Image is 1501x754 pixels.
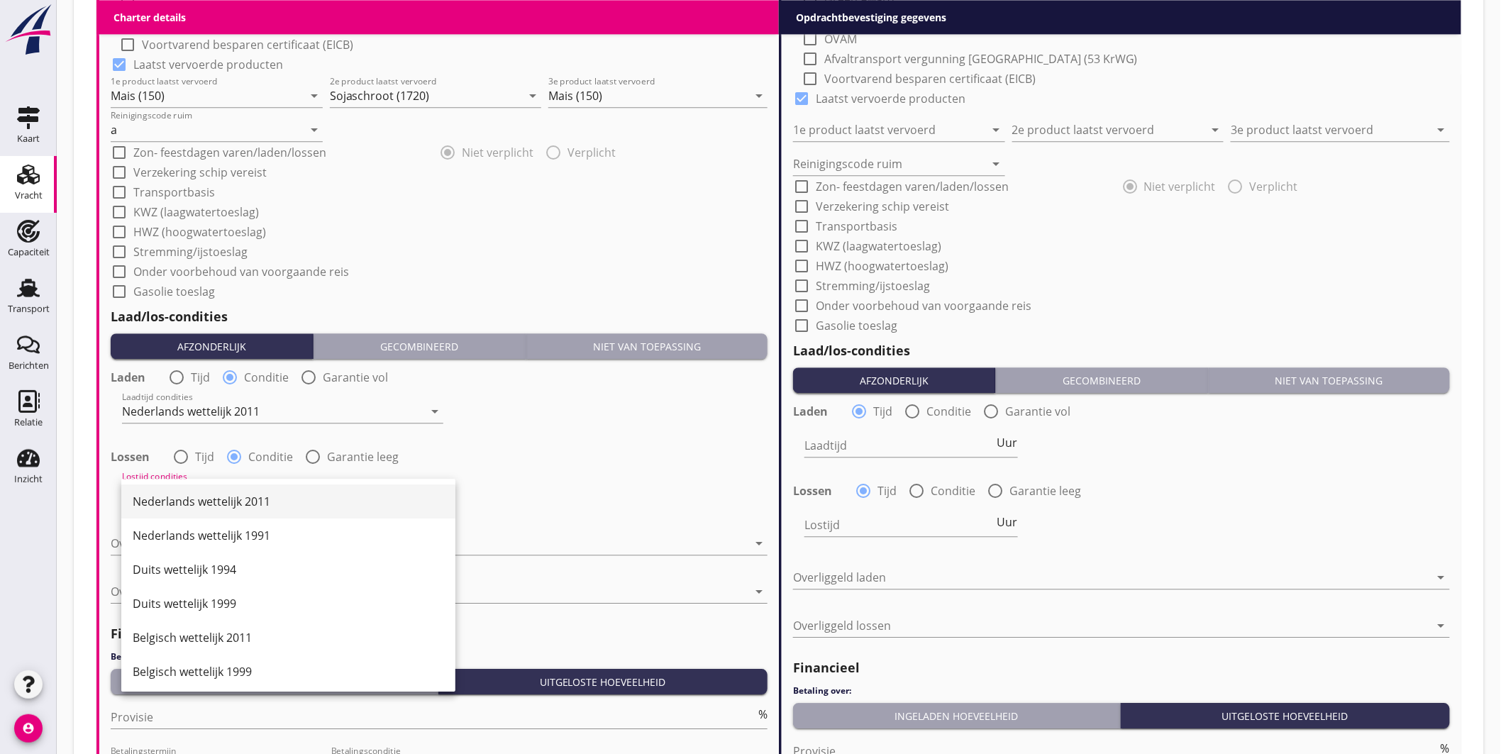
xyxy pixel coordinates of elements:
i: arrow_drop_down [1207,121,1224,138]
div: Ingeladen hoeveelheid [799,709,1114,723]
button: Gecombineerd [314,333,526,359]
div: Transport [8,304,50,314]
i: arrow_drop_down [750,583,768,600]
div: Gecombineerd [319,339,519,354]
label: Gasolie toeslag [133,284,215,299]
input: Lostijd [804,514,995,536]
label: KWZ (laagwatertoeslag) [816,239,941,253]
label: Afvaltransport vergunning [GEOGRAPHIC_DATA] (53 KrWG) [824,52,1138,66]
i: arrow_drop_down [1433,569,1450,586]
button: Afzonderlijk [111,333,314,359]
div: Capaciteit [8,248,50,257]
input: 3e product laatst vervoerd [548,84,748,107]
label: Onder voorbehoud van voorgaande reis [816,299,1031,313]
label: Verzekering schip vereist [816,199,949,214]
button: Niet van toepassing [526,333,768,359]
h2: Financieel [793,658,1450,677]
label: Garantie vol [323,370,388,384]
label: Tijd [195,450,214,464]
div: Uitgeloste hoeveelheid [1126,709,1445,723]
i: account_circle [14,714,43,743]
h2: Financieel [111,624,768,643]
button: Uitgeloste hoeveelheid [1121,703,1451,728]
label: Gasolie toeslag [816,318,897,333]
div: Niet van toepassing [532,339,762,354]
h4: Betaling over: [111,650,768,663]
div: Kaart [17,134,40,143]
label: Stremming/ijstoeslag [133,245,248,259]
img: logo-small.a267ee39.svg [3,4,54,56]
i: arrow_drop_down [750,87,768,104]
button: Afzonderlijk [793,367,996,393]
label: HWZ (hoogwatertoeslag) [133,225,266,239]
label: Stremming/ijstoeslag [816,279,930,293]
button: Uitgeloste hoeveelheid [438,669,768,694]
span: Uur [997,437,1018,448]
label: Transportbasis [816,219,897,233]
label: Tijd [877,484,897,498]
label: OVAM [824,32,857,46]
h4: Betaling over: [793,684,1450,697]
label: KWZ (laagwatertoeslag) [133,205,259,219]
div: Belgisch wettelijk 2011 [133,629,444,646]
div: Belgisch wettelijk 1999 [133,663,444,680]
div: Nederlands wettelijk 2011 [133,493,444,510]
div: % [755,709,768,720]
input: Reinigingscode ruim [111,118,303,141]
i: arrow_drop_down [426,403,443,420]
label: Conditie [926,404,971,418]
label: Conditie [931,484,975,498]
i: arrow_drop_down [306,87,323,104]
label: Voortvarend besparen certificaat (EICB) [824,72,1036,86]
label: Garantie leeg [327,450,399,464]
button: Gecombineerd [996,367,1208,393]
input: Laadtijd [804,434,995,457]
div: % [1438,743,1450,754]
strong: Lossen [793,484,832,498]
h2: Laad/los-condities [793,341,1450,360]
span: Uur [997,516,1018,528]
input: Reinigingscode ruim [793,153,985,175]
div: Nederlands wettelijk 1991 [133,527,444,544]
label: Zon- feestdagen varen/laden/lossen [133,145,326,160]
label: HWZ (hoogwatertoeslag) [816,259,948,273]
label: Transportbasis [133,185,215,199]
label: SPW [824,12,848,26]
div: Vracht [15,191,43,200]
strong: Laden [793,404,828,418]
button: Ingeladen hoeveelheid [111,669,438,694]
label: Conditie [248,450,293,464]
label: Afvaltransport vergunning [GEOGRAPHIC_DATA] (53 KrWG) [142,18,455,32]
div: Afzonderlijk [116,339,307,354]
strong: Laden [111,370,145,384]
div: Inzicht [14,475,43,484]
i: arrow_drop_down [988,121,1005,138]
input: 3e product laatst vervoerd [1231,118,1430,141]
label: Laatst vervoerde producten [816,92,965,106]
label: Tijd [191,370,210,384]
input: 2e product laatst vervoerd [330,84,522,107]
h2: Laad/los-condities [111,307,768,326]
i: arrow_drop_down [1433,121,1450,138]
i: arrow_drop_down [750,535,768,552]
i: arrow_drop_down [988,155,1005,172]
div: Uitgeloste hoeveelheid [444,675,763,689]
label: Conditie [244,370,289,384]
button: Niet van toepassing [1209,367,1450,393]
label: Verzekering schip vereist [133,165,267,179]
div: Duits wettelijk 1999 [133,595,444,612]
label: Laatst vervoerde producten [133,57,283,72]
label: Onder voorbehoud van voorgaande reis [133,265,349,279]
div: Relatie [14,418,43,427]
i: arrow_drop_down [524,87,541,104]
label: Tijd [873,404,892,418]
label: Garantie vol [1005,404,1070,418]
button: Ingeladen hoeveelheid [793,703,1121,728]
div: Nederlands wettelijk 2011 [122,405,260,418]
label: Zon- feestdagen varen/laden/lossen [816,179,1009,194]
div: Niet van toepassing [1214,373,1444,388]
input: 2e product laatst vervoerd [1012,118,1204,141]
i: arrow_drop_down [1433,617,1450,634]
label: Voortvarend besparen certificaat (EICB) [142,38,353,52]
strong: Lossen [111,450,150,464]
